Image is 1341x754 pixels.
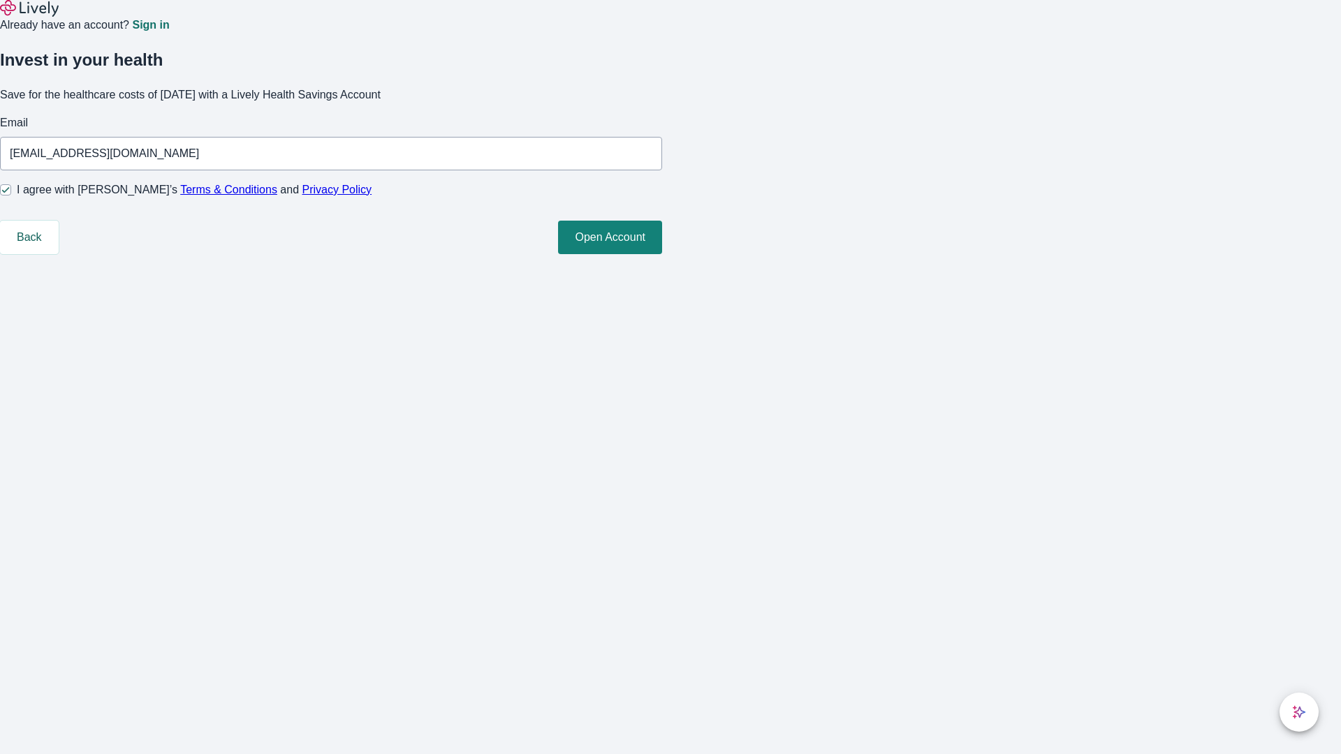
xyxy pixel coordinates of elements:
span: I agree with [PERSON_NAME]’s and [17,182,372,198]
a: Privacy Policy [302,184,372,195]
svg: Lively AI Assistant [1292,705,1306,719]
button: Open Account [558,221,662,254]
a: Terms & Conditions [180,184,277,195]
button: chat [1280,693,1319,732]
a: Sign in [132,20,169,31]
